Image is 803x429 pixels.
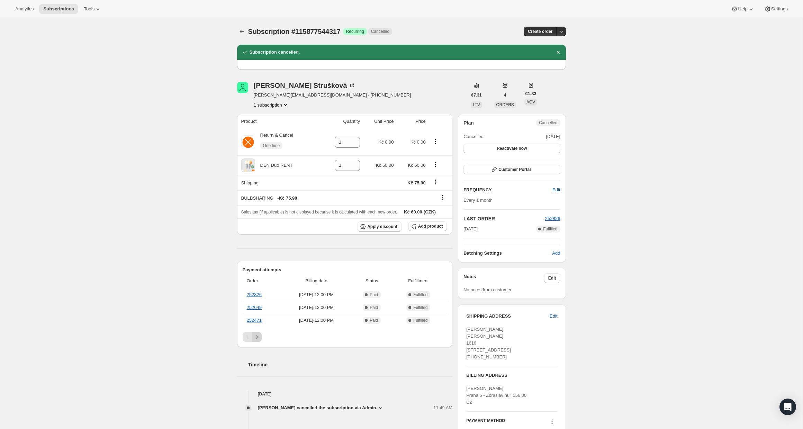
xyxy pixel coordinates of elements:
[433,404,452,411] span: 11:49 AM
[241,195,426,202] div: BULBSHARING
[463,186,552,193] h2: FREQUENCY
[371,29,389,34] span: Cancelled
[463,133,484,140] span: Cancelled
[463,273,544,283] h3: Notes
[430,161,441,168] button: Product actions
[779,399,796,415] div: Open Intercom Messenger
[497,146,527,151] span: Reactivate now
[15,6,34,12] span: Analytics
[466,327,511,359] span: [PERSON_NAME] [PERSON_NAME] 1616 [STREET_ADDRESS] [PHONE_NUMBER]
[418,223,443,229] span: Add product
[243,273,281,289] th: Order
[248,28,341,35] span: Subscription #115877544317
[320,114,362,129] th: Quantity
[408,163,425,168] span: Kč 60.00
[39,4,78,14] button: Subscriptions
[237,391,453,398] h4: [DATE]
[413,318,427,323] span: Fulfilled
[370,318,378,323] span: Paid
[471,92,482,98] span: €7.31
[545,215,560,222] button: 252826
[354,277,390,284] span: Status
[241,210,397,214] span: Sales tax (if applicable) is not displayed because it is calculated with each new order.
[254,82,355,89] div: [PERSON_NAME] Strušková
[43,6,74,12] span: Subscriptions
[550,313,557,320] span: Edit
[463,165,560,174] button: Customer Portal
[237,175,320,190] th: Shipping
[553,47,563,57] button: Dismiss notification
[254,101,289,108] button: Product actions
[546,133,560,140] span: [DATE]
[528,29,552,34] span: Create order
[283,291,350,298] span: [DATE] · 12:00 PM
[283,317,350,324] span: [DATE] · 12:00 PM
[362,114,396,129] th: Unit Price
[545,311,561,322] button: Edit
[463,226,478,232] span: [DATE]
[237,27,247,36] button: Subscriptions
[525,90,536,97] span: €1.83
[500,90,511,100] button: 4
[466,372,557,379] h3: BILLING ADDRESS
[552,250,560,257] span: Add
[283,304,350,311] span: [DATE] · 12:00 PM
[252,332,262,342] button: Next
[539,120,557,126] span: Cancelled
[548,275,556,281] span: Edit
[771,6,788,12] span: Settings
[407,180,426,185] span: Kč 75.90
[463,250,552,257] h6: Batching Settings
[430,178,441,186] button: Shipping actions
[263,143,280,148] span: One time
[370,305,378,310] span: Paid
[248,361,453,368] h2: Timeline
[410,139,426,145] span: Kč 0.00
[255,132,293,153] div: Return & Cancel
[80,4,106,14] button: Tools
[254,92,411,99] span: [PERSON_NAME][EMAIL_ADDRESS][DOMAIN_NAME] · [PHONE_NUMBER]
[496,102,514,107] span: ORDERS
[367,224,397,229] span: Apply discount
[258,404,385,411] button: [PERSON_NAME] cancelled the subscription via Admin.
[241,158,255,172] img: product img
[466,386,526,405] span: [PERSON_NAME] Praha 5 - Zbraslav null 156 00 CZ
[396,114,427,129] th: Price
[466,418,505,427] h3: PAYMENT METHOD
[548,248,564,259] button: Add
[11,4,38,14] button: Analytics
[463,215,545,222] h2: LAST ORDER
[277,195,297,202] span: - Kč 75.90
[463,144,560,153] button: Reactivate now
[466,313,550,320] h3: SHIPPING ADDRESS
[346,29,364,34] span: Recurring
[463,198,493,203] span: Every 1 month
[241,135,255,149] img: product img
[544,273,560,283] button: Edit
[543,226,557,232] span: Fulfilled
[552,186,560,193] span: Edit
[545,216,560,221] a: 252826
[408,221,447,231] button: Add product
[463,119,474,126] h2: Plan
[413,292,427,298] span: Fulfilled
[237,82,248,93] span: Veronika Strušková
[760,4,792,14] button: Settings
[524,27,557,36] button: Create order
[404,209,422,214] span: Kč 60.00
[378,139,394,145] span: Kč 0.00
[370,292,378,298] span: Paid
[467,90,486,100] button: €7.31
[247,292,262,297] a: 252826
[727,4,758,14] button: Help
[243,266,447,273] h2: Payment attempts
[413,305,427,310] span: Fulfilled
[430,138,441,145] button: Product actions
[548,184,564,195] button: Edit
[504,92,506,98] span: 4
[358,221,401,232] button: Apply discount
[738,6,747,12] span: Help
[394,277,443,284] span: Fulfillment
[84,6,94,12] span: Tools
